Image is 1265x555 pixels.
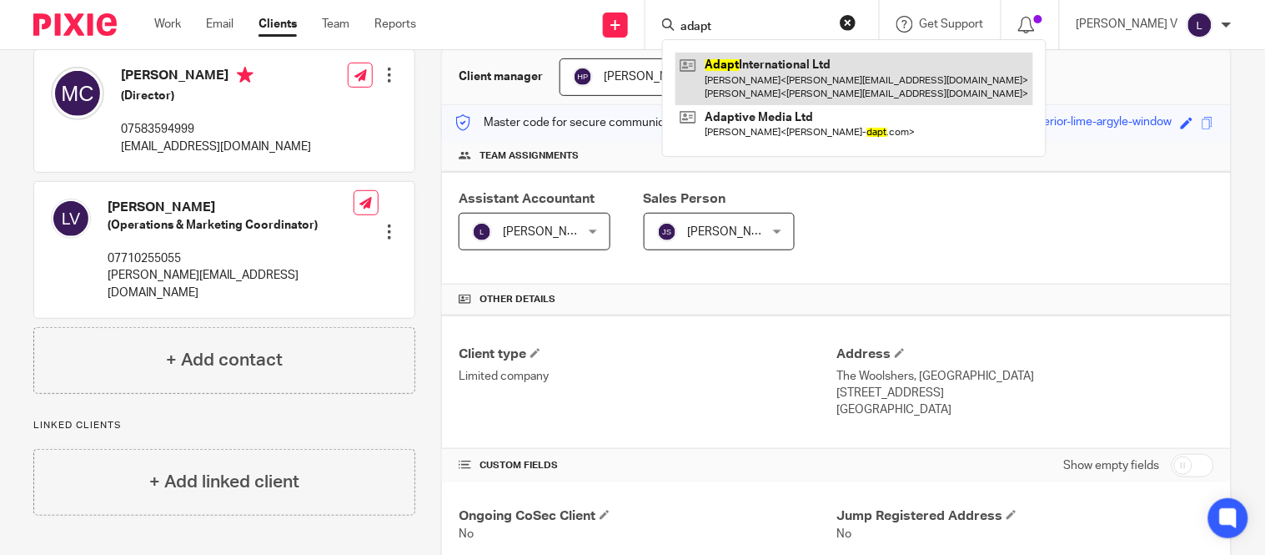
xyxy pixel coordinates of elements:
[840,14,856,31] button: Clear
[154,16,181,33] a: Work
[206,16,233,33] a: Email
[121,139,311,155] p: [EMAIL_ADDRESS][DOMAIN_NAME]
[454,114,742,131] p: Master code for secure communications and files
[836,401,1214,418] p: [GEOGRAPHIC_DATA]
[644,192,726,205] span: Sales Person
[237,67,254,83] i: Primary
[472,222,492,242] img: svg%3E
[479,149,579,163] span: Team assignments
[108,217,354,234] h5: (Operations & Marketing Coordinator)
[688,226,780,238] span: [PERSON_NAME]
[51,67,104,120] img: svg%3E
[322,16,349,33] a: Team
[836,385,1214,401] p: [STREET_ADDRESS]
[33,13,117,36] img: Pixie
[836,528,851,540] span: No
[604,71,695,83] span: [PERSON_NAME]
[573,67,593,87] img: svg%3E
[33,419,415,432] p: Linked clients
[920,18,984,30] span: Get Support
[836,346,1214,363] h4: Address
[108,267,354,301] p: [PERSON_NAME][EMAIL_ADDRESS][DOMAIN_NAME]
[459,192,595,205] span: Assistant Accountant
[259,16,297,33] a: Clients
[459,459,836,472] h4: CUSTOM FIELDS
[459,368,836,385] p: Limited company
[836,368,1214,385] p: The Woolshers, [GEOGRAPHIC_DATA]
[679,20,829,35] input: Search
[1064,457,1160,474] label: Show empty fields
[459,68,543,85] h3: Client manager
[836,507,1214,525] h4: Jump Registered Address
[657,222,677,242] img: svg%3E
[51,199,91,239] img: svg%3E
[1187,12,1213,38] img: svg%3E
[479,293,555,306] span: Other details
[1077,16,1178,33] p: [PERSON_NAME] V
[459,528,474,540] span: No
[108,250,354,267] p: 07710255055
[149,469,299,495] h4: + Add linked client
[374,16,416,33] a: Reports
[121,67,311,88] h4: [PERSON_NAME]
[503,226,605,238] span: [PERSON_NAME] V
[108,199,354,216] h4: [PERSON_NAME]
[121,88,311,104] h5: (Director)
[121,121,311,138] p: 07583594999
[1025,114,1172,133] div: superior-lime-argyle-window
[166,347,283,373] h4: + Add contact
[459,507,836,525] h4: Ongoing CoSec Client
[459,346,836,363] h4: Client type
